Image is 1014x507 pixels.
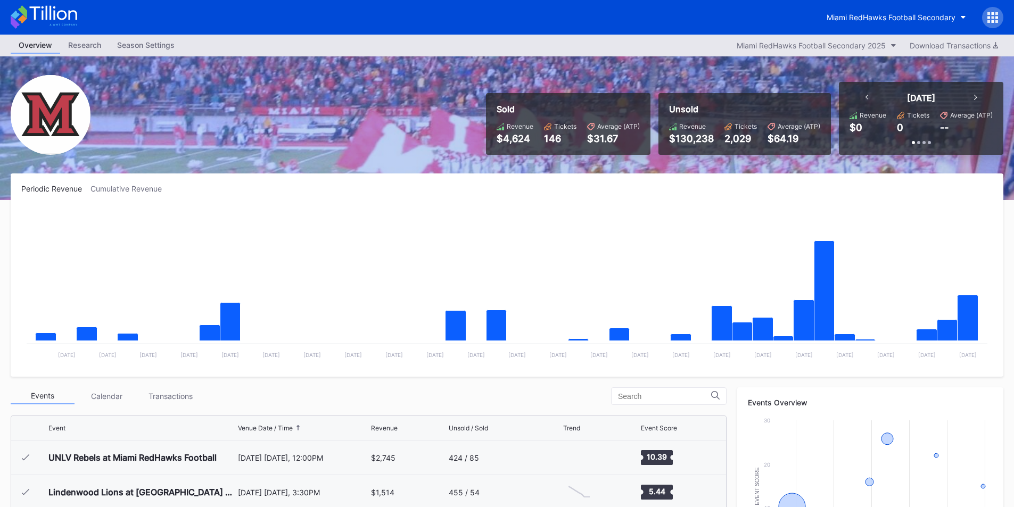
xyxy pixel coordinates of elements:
text: [DATE] [344,352,362,358]
div: -- [940,122,949,133]
div: UNLV Rebels at Miami RedHawks Football [48,452,217,463]
a: Season Settings [109,37,183,54]
div: [DATE] [DATE], 12:00PM [238,453,369,462]
div: Revenue [371,424,398,432]
div: Research [60,37,109,53]
text: [DATE] [754,352,772,358]
div: Events [11,388,75,404]
text: [DATE] [713,352,731,358]
div: Tickets [554,122,576,130]
div: Season Settings [109,37,183,53]
div: 455 / 54 [449,488,480,497]
div: [DATE] [907,93,935,103]
div: $4,624 [497,133,533,144]
div: Transactions [138,388,202,404]
div: Revenue [679,122,706,130]
a: Research [60,37,109,54]
div: Average (ATP) [778,122,820,130]
text: [DATE] [139,352,157,358]
div: 2,029 [724,133,757,144]
a: Overview [11,37,60,54]
button: Miami RedHawks Football Secondary 2025 [731,38,902,53]
button: Download Transactions [904,38,1003,53]
svg: Chart title [21,206,993,366]
div: Lindenwood Lions at [GEOGRAPHIC_DATA] RedHawks Football [48,487,235,497]
div: $31.67 [587,133,640,144]
text: [DATE] [58,352,76,358]
div: $130,238 [669,133,714,144]
div: Event [48,424,65,432]
div: Revenue [860,111,886,119]
div: 146 [544,133,576,144]
div: Periodic Revenue [21,184,90,193]
text: [DATE] [221,352,239,358]
svg: Chart title [563,479,595,505]
text: [DATE] [508,352,526,358]
text: [DATE] [303,352,321,358]
div: $0 [850,122,862,133]
text: 30 [764,417,770,423]
text: [DATE] [467,352,485,358]
div: Venue Date / Time [238,424,293,432]
div: 0 [897,122,903,133]
div: $2,745 [371,453,395,462]
text: 10.39 [647,452,667,461]
div: Unsold [669,104,820,114]
text: 5.44 [648,487,665,496]
button: Miami RedHawks Football Secondary [819,7,974,27]
div: Miami RedHawks Football Secondary [827,13,955,22]
text: [DATE] [180,352,198,358]
div: Tickets [907,111,929,119]
text: [DATE] [385,352,403,358]
text: [DATE] [631,352,649,358]
input: Search [618,392,711,401]
text: [DATE] [549,352,567,358]
div: [DATE] [DATE], 3:30PM [238,488,369,497]
text: [DATE] [672,352,690,358]
div: Calendar [75,388,138,404]
text: [DATE] [262,352,280,358]
div: Average (ATP) [597,122,640,130]
text: 20 [764,461,770,468]
div: Tickets [735,122,757,130]
div: Cumulative Revenue [90,184,170,193]
text: [DATE] [959,352,977,358]
text: [DATE] [877,352,895,358]
svg: Chart title [563,444,595,471]
div: Revenue [507,122,533,130]
text: [DATE] [426,352,444,358]
div: Unsold / Sold [449,424,488,432]
text: [DATE] [590,352,608,358]
div: Miami RedHawks Football Secondary 2025 [737,41,886,50]
div: Download Transactions [910,41,998,50]
div: $1,514 [371,488,394,497]
div: Events Overview [748,398,993,407]
text: [DATE] [795,352,813,358]
img: Miami_RedHawks_Football_Secondary.png [11,75,90,155]
text: [DATE] [836,352,854,358]
div: Event Score [641,424,677,432]
div: Sold [497,104,640,114]
div: $64.19 [768,133,820,144]
div: Average (ATP) [950,111,993,119]
text: [DATE] [918,352,936,358]
div: 424 / 85 [449,453,479,462]
text: [DATE] [99,352,117,358]
div: Trend [563,424,580,432]
text: Event Score [754,467,760,505]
